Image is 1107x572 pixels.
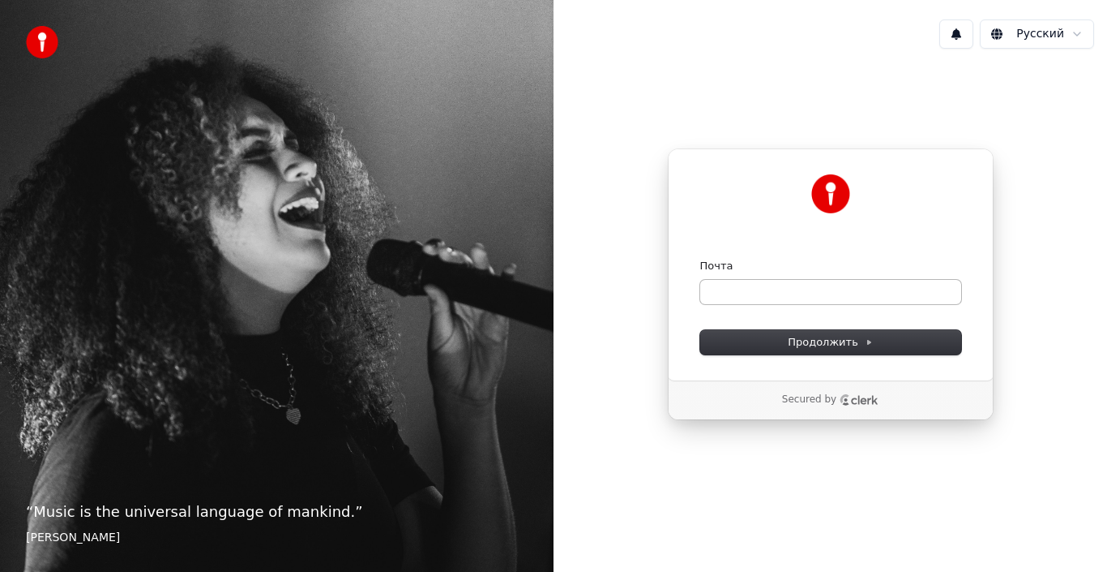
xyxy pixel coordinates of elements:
[700,330,961,355] button: Продолжить
[700,259,733,273] label: Почта
[840,394,878,406] a: Clerk logo
[811,174,850,213] img: Youka
[788,335,873,350] span: Продолжить
[782,394,836,406] p: Secured by
[26,501,528,523] p: “ Music is the universal language of mankind. ”
[26,26,58,58] img: youka
[26,530,528,546] footer: [PERSON_NAME]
